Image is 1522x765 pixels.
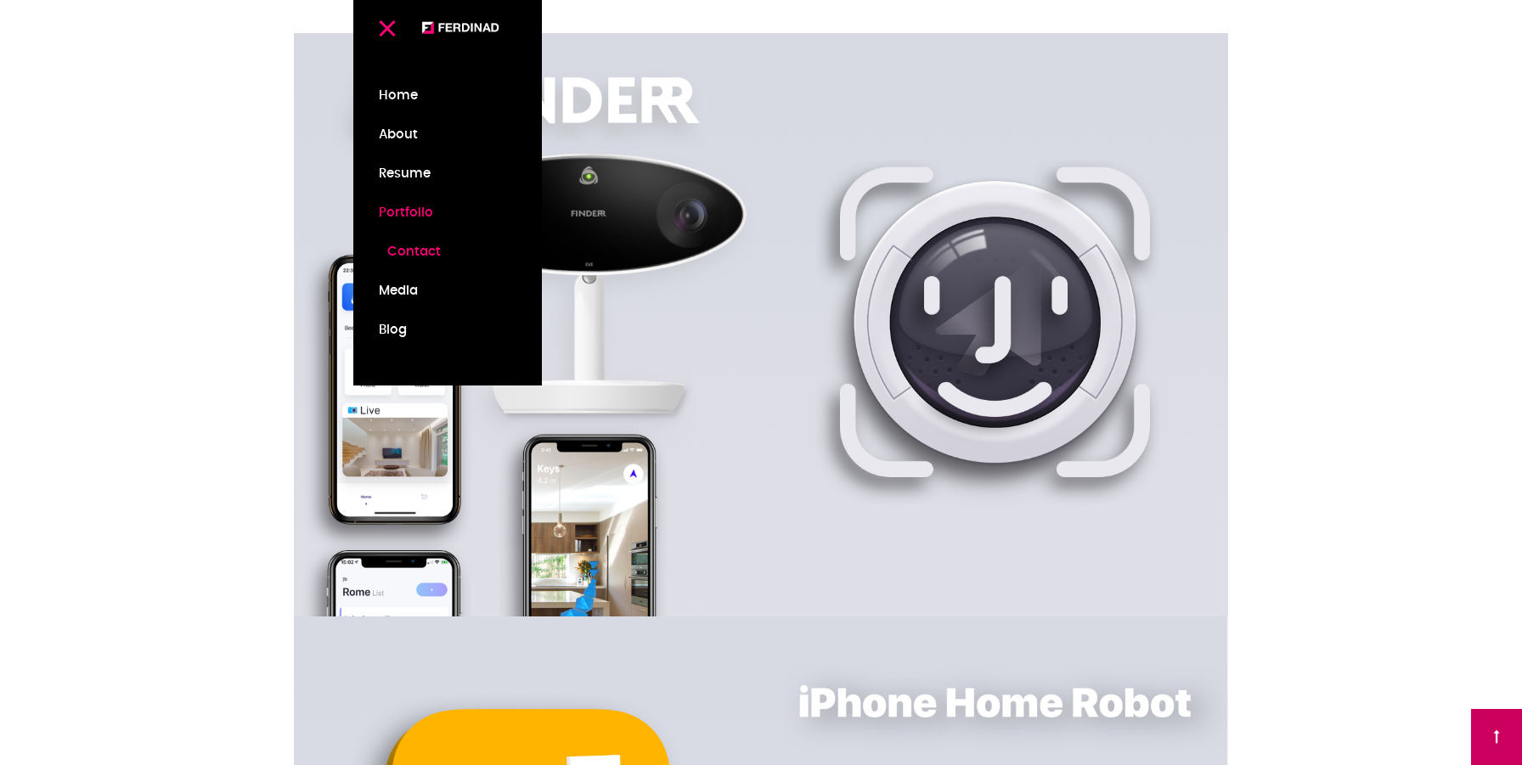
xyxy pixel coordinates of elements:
a: Contact [379,233,516,272]
a: Menu [370,11,404,45]
a: Resume [379,155,516,194]
a: About [379,115,516,155]
a: Blog [379,311,516,350]
a: Media [379,272,516,311]
a: Back to Top [1471,709,1522,765]
span: Menu [377,27,397,30]
a: [PERSON_NAME] [421,21,499,34]
a: Portfolio [379,194,516,233]
a: Home [379,76,516,115]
